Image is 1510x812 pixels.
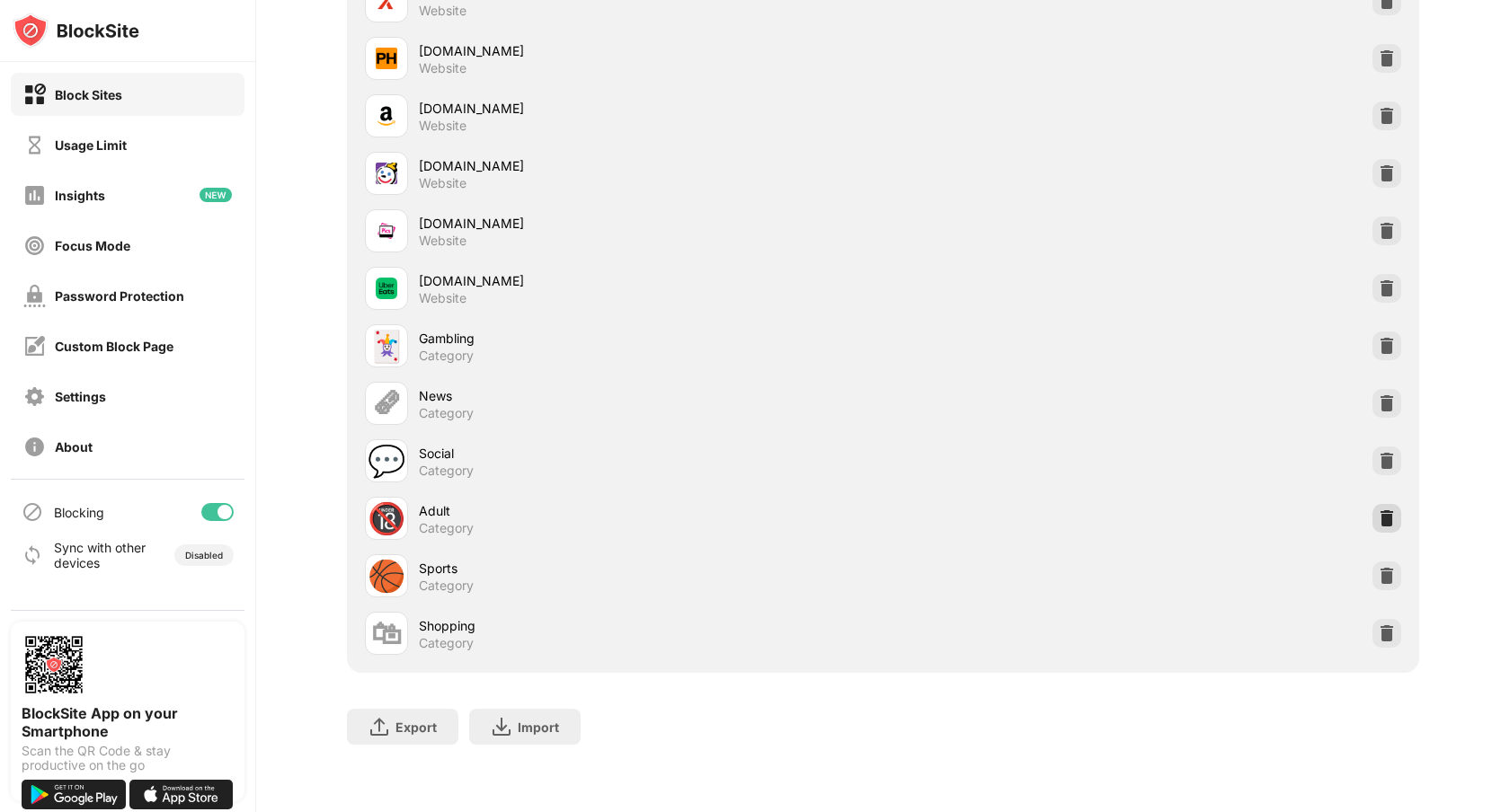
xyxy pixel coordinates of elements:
div: Sync with other devices [54,540,147,570]
div: 🏀 [368,558,405,595]
div: [DOMAIN_NAME] [419,99,884,118]
img: customize-block-page-off.svg [23,335,46,357]
div: 🃏 [368,328,405,365]
div: [DOMAIN_NAME] [419,271,884,290]
img: favicons [376,278,397,299]
div: Website [419,290,466,306]
img: favicons [376,105,397,127]
img: blocking-icon.svg [22,501,43,523]
div: Category [419,463,474,479]
img: download-on-the-app-store.svg [129,780,234,809]
div: Usage Limit [55,137,127,153]
img: focus-off.svg [23,234,46,257]
img: favicons [376,163,397,184]
img: logo-blocksite.svg [13,13,139,49]
div: Website [419,233,466,249]
div: Shopping [419,616,884,635]
div: Category [419,405,474,421]
div: News [419,386,884,405]
img: sync-icon.svg [22,544,43,566]
div: Gambling [419,329,884,348]
div: Adult [419,501,884,520]
div: Insights [55,188,105,203]
div: Settings [55,389,106,404]
img: about-off.svg [23,436,46,458]
div: 🔞 [368,500,405,537]
img: password-protection-off.svg [23,285,46,307]
div: Blocking [54,505,104,520]
div: Category [419,578,474,594]
div: Disabled [185,550,223,560]
div: 💬 [368,443,405,480]
img: favicons [376,48,397,69]
div: Focus Mode [55,238,130,253]
img: get-it-on-google-play.svg [22,780,126,809]
div: Category [419,348,474,364]
div: Import [518,719,559,735]
div: Password Protection [55,288,184,304]
div: Sports [419,559,884,578]
div: 🛍 [371,615,402,652]
div: BlockSite App on your Smartphone [22,704,234,740]
div: Website [419,118,466,134]
div: About [55,439,93,455]
img: new-icon.svg [200,188,232,202]
div: Export [395,719,437,735]
img: favicons [376,220,397,242]
img: time-usage-off.svg [23,134,46,156]
img: settings-off.svg [23,385,46,408]
div: Category [419,635,474,651]
div: Social [419,444,884,463]
div: [DOMAIN_NAME] [419,214,884,233]
div: Website [419,60,466,76]
div: Block Sites [55,87,122,102]
div: Scan the QR Code & stay productive on the go [22,744,234,772]
div: Website [419,175,466,191]
div: Category [419,520,474,536]
div: Website [419,3,466,19]
div: [DOMAIN_NAME] [419,156,884,175]
div: [DOMAIN_NAME] [419,41,884,60]
div: 🗞 [371,385,402,422]
img: insights-off.svg [23,184,46,207]
div: Custom Block Page [55,339,173,354]
img: options-page-qr-code.png [22,632,86,697]
img: block-on.svg [23,84,46,106]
